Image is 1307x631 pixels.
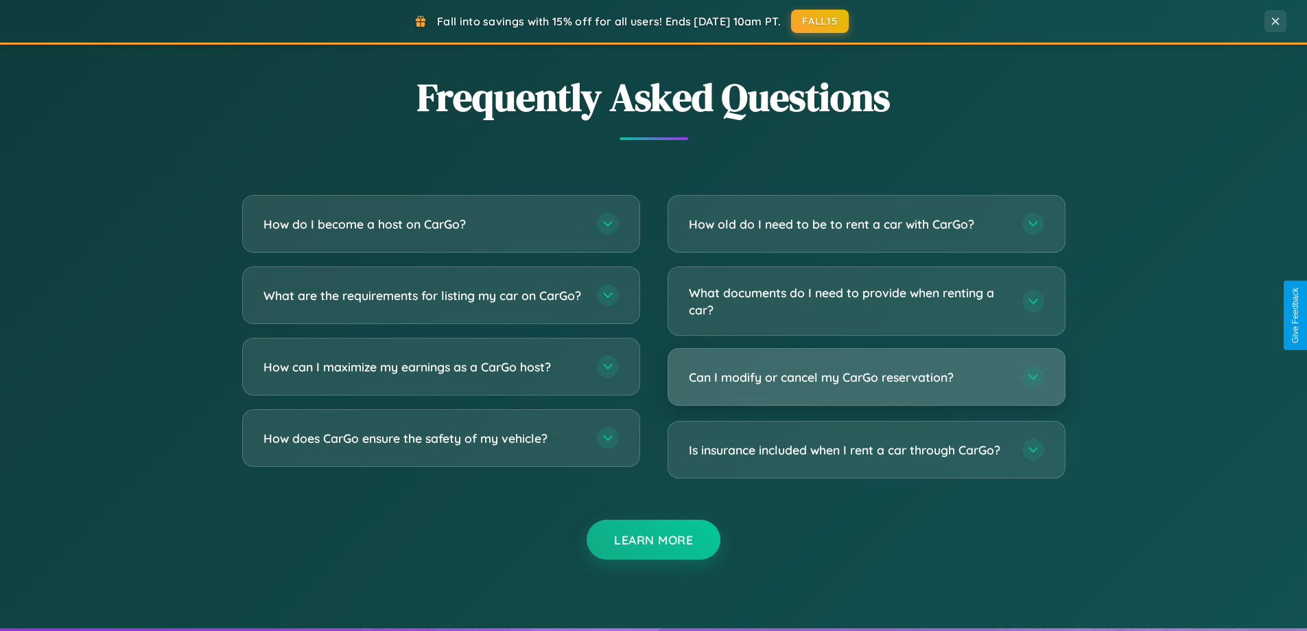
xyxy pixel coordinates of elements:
h3: How can I maximize my earnings as a CarGo host? [263,358,583,376]
h2: Frequently Asked Questions [242,71,1065,124]
h3: Can I modify or cancel my CarGo reservation? [689,369,1009,386]
h3: How does CarGo ensure the safety of my vehicle? [263,430,583,447]
h3: Is insurance included when I rent a car through CarGo? [689,441,1009,459]
h3: What documents do I need to provide when renting a car? [689,284,1009,318]
h3: How do I become a host on CarGo? [263,216,583,233]
span: Fall into savings with 15% off for all users! Ends [DATE] 10am PT. [437,14,781,28]
button: FALL15 [791,10,849,33]
button: Learn More [587,520,720,560]
h3: What are the requirements for listing my car on CarGo? [263,287,583,304]
div: Give Feedback [1291,288,1300,343]
h3: How old do I need to be to rent a car with CarGo? [689,216,1009,233]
